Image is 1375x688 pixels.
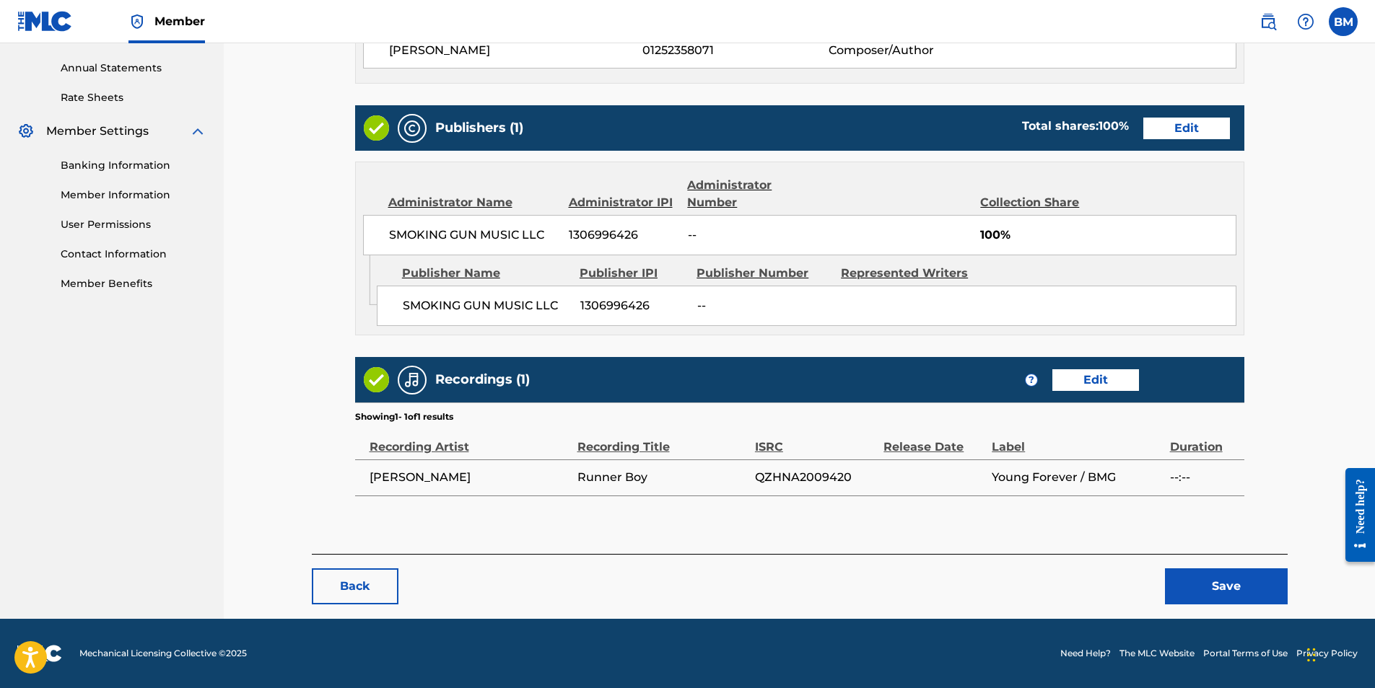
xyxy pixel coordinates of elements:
[1022,118,1129,135] div: Total shares:
[61,188,206,203] a: Member Information
[697,297,831,314] span: --
[829,42,998,59] span: Composer/Author
[755,469,876,486] span: QZHNA2009420
[577,423,748,456] div: Recording Title
[403,371,421,389] img: Recordings
[980,194,1107,211] div: Collection Share
[980,226,1236,244] span: 100%
[642,42,829,59] span: 01252358071
[1143,118,1230,139] a: Edit
[17,11,73,32] img: MLC Logo
[1297,13,1314,30] img: help
[1165,568,1288,604] button: Save
[1260,13,1277,30] img: search
[697,265,830,282] div: Publisher Number
[355,410,453,423] p: Showing 1 - 1 of 1 results
[1052,369,1139,391] a: Edit
[46,123,149,140] span: Member Settings
[992,469,1162,486] span: Young Forever / BMG
[403,120,421,137] img: Publishers
[79,647,247,660] span: Mechanical Licensing Collective © 2025
[1329,7,1358,36] div: User Menu
[403,297,569,314] span: SMOKING GUN MUSIC LLC
[61,90,206,105] a: Rate Sheets
[61,217,206,232] a: User Permissions
[370,469,570,486] span: [PERSON_NAME]
[17,645,62,662] img: logo
[1060,647,1111,660] a: Need Help?
[61,276,206,291] a: Member Benefits
[687,177,823,211] div: Administrator Number
[1291,7,1320,36] div: Help
[154,13,205,30] span: Member
[1170,469,1237,486] span: --:--
[1303,619,1375,688] iframe: Chat Widget
[61,247,206,262] a: Contact Information
[388,194,558,211] div: Administrator Name
[1026,374,1037,386] span: ?
[402,265,569,282] div: Publisher Name
[435,120,523,136] h5: Publishers (1)
[1099,119,1129,133] span: 100 %
[61,158,206,173] a: Banking Information
[61,61,206,76] a: Annual Statements
[1335,457,1375,573] iframe: Resource Center
[577,469,748,486] span: Runner Boy
[992,423,1162,456] div: Label
[569,226,677,244] span: 1306996426
[364,367,389,392] img: Valid
[312,568,398,604] button: Back
[370,423,570,456] div: Recording Artist
[1296,647,1358,660] a: Privacy Policy
[17,123,35,140] img: Member Settings
[1170,423,1237,456] div: Duration
[580,265,686,282] div: Publisher IPI
[1307,633,1316,676] div: Drag
[128,13,146,30] img: Top Rightsholder
[569,194,677,211] div: Administrator IPI
[883,423,985,456] div: Release Date
[1254,7,1283,36] a: Public Search
[1203,647,1288,660] a: Portal Terms of Use
[1119,647,1195,660] a: The MLC Website
[841,265,974,282] div: Represented Writers
[688,226,824,244] span: --
[755,423,876,456] div: ISRC
[389,42,643,59] span: [PERSON_NAME]
[389,226,559,244] span: SMOKING GUN MUSIC LLC
[189,123,206,140] img: expand
[580,297,686,314] span: 1306996426
[435,371,530,388] h5: Recordings (1)
[364,115,389,141] img: Valid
